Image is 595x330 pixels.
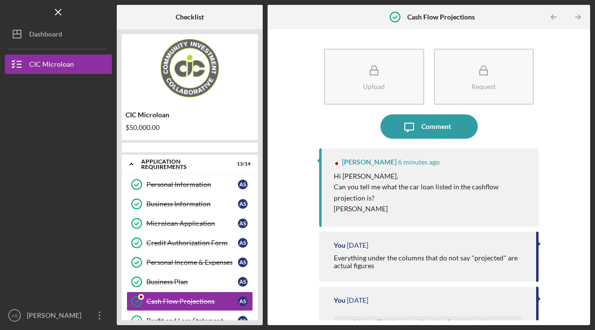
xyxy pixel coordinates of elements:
[146,258,238,266] div: Personal Income & Expenses
[146,239,238,247] div: Credit Authorization Form
[342,158,397,166] div: [PERSON_NAME]
[126,253,253,272] a: Personal Income & ExpensesAS
[398,158,440,166] time: 2025-10-08 17:15
[12,313,18,318] text: AS
[146,297,238,305] div: Cash Flow Projections
[5,24,112,44] button: Dashboard
[334,241,345,249] div: You
[176,13,204,21] b: Checklist
[334,254,526,270] div: Everything under the columns that do not say "projected" are actual figures
[126,111,254,119] div: CIC Microloan
[126,124,254,131] div: $50,000.00
[126,194,253,214] a: Business InformationAS
[146,278,238,286] div: Business Plan
[141,159,226,170] div: APPLICATION REQUIREMENTS
[146,220,238,227] div: Microloan Application
[146,200,238,208] div: Business Information
[238,316,248,326] div: A S
[126,292,253,311] a: Cash Flow ProjectionsAS
[324,49,424,105] button: Upload
[24,306,88,328] div: [PERSON_NAME]
[238,219,248,228] div: A S
[363,83,385,90] div: Upload
[126,272,253,292] a: Business PlanAS
[334,203,528,214] p: [PERSON_NAME]
[334,182,528,203] p: Can you tell me what the car loan listed in the cashflow projection is?
[407,13,475,21] b: Cash Flow Projections
[347,296,368,304] time: 2025-10-07 13:36
[5,306,112,325] button: AS[PERSON_NAME]
[238,238,248,248] div: A S
[29,55,74,76] div: CIC Microloan
[146,317,238,325] div: Profit and Loss Statement
[347,241,368,249] time: 2025-10-07 13:39
[126,175,253,194] a: Personal InformationAS
[334,296,345,304] div: You
[434,49,534,105] button: Request
[421,114,451,139] div: Comment
[122,39,258,97] img: Product logo
[238,180,248,189] div: A S
[334,171,528,182] p: Hi [PERSON_NAME],
[126,233,253,253] a: Credit Authorization FormAS
[146,181,238,188] div: Personal Information
[238,257,248,267] div: A S
[238,296,248,306] div: A S
[233,161,251,167] div: 13 / 14
[238,277,248,287] div: A S
[29,24,62,46] div: Dashboard
[126,214,253,233] a: Microloan ApplicationAS
[238,199,248,209] div: A S
[380,114,478,139] button: Comment
[5,55,112,74] button: CIC Microloan
[471,83,496,90] div: Request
